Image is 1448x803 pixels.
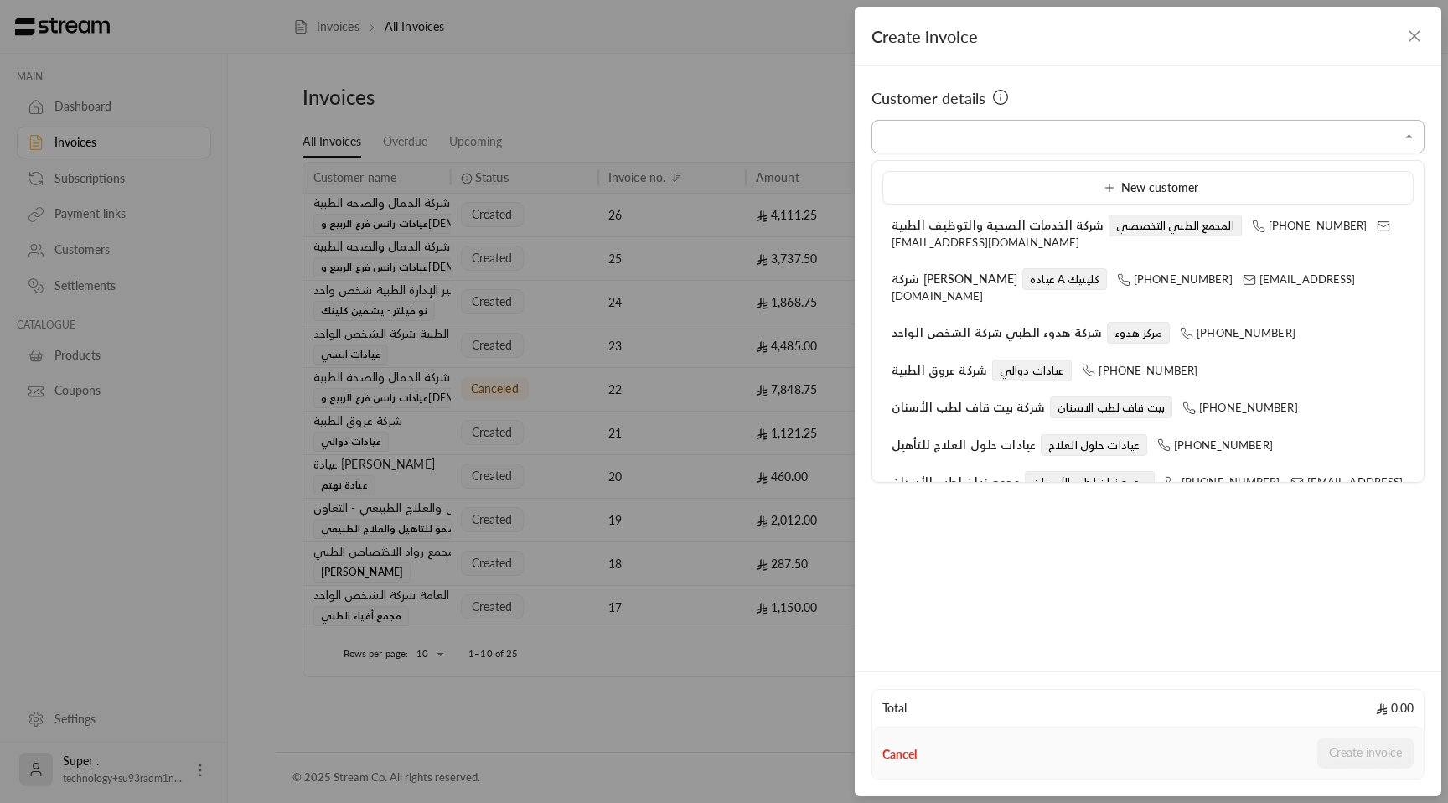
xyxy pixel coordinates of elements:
[1165,475,1280,489] span: [PHONE_NUMBER]
[1107,322,1170,344] span: مركز هدوء
[892,218,1104,232] span: شركة الخدمات الصحية والتوظيف الطبية
[1098,180,1198,194] span: New customer
[892,438,1036,452] span: عيادات حلول العلاج للتأهيل
[1041,434,1147,456] span: عيادات حلول العلاج
[1082,364,1197,377] span: [PHONE_NUMBER]
[1399,127,1420,147] button: Close
[1025,471,1154,493] span: مجمع زيان لطب الأسنان
[892,363,987,377] span: شركة عروق الطبية
[871,26,978,46] span: Create invoice
[1376,700,1414,717] span: 0.00
[1157,438,1273,452] span: [PHONE_NUMBER]
[871,86,985,110] span: Customer details
[892,325,1102,339] span: شركة هدوء الطبي شركة الشخص الواحد
[1117,272,1233,286] span: [PHONE_NUMBER]
[1252,219,1368,232] span: [PHONE_NUMBER]
[892,219,1394,249] span: [EMAIL_ADDRESS][DOMAIN_NAME]
[892,272,1356,303] span: [EMAIL_ADDRESS][DOMAIN_NAME]
[892,474,1020,489] span: مجمع زيان لطب الأسنان
[892,400,1045,414] span: شركة بيت قاف لطب الأسنان
[882,700,907,717] span: Total
[882,746,917,763] button: Cancel
[1109,215,1241,236] span: المجمع الطبي التخصصي
[1180,326,1295,339] span: [PHONE_NUMBER]
[1022,268,1107,290] span: عيادة A كلينيك
[992,360,1072,381] span: عيادات دوالي
[1182,401,1298,414] span: [PHONE_NUMBER]
[1050,396,1172,418] span: بيت قاف لطب الاسنان
[892,272,1017,286] span: شركة [PERSON_NAME]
